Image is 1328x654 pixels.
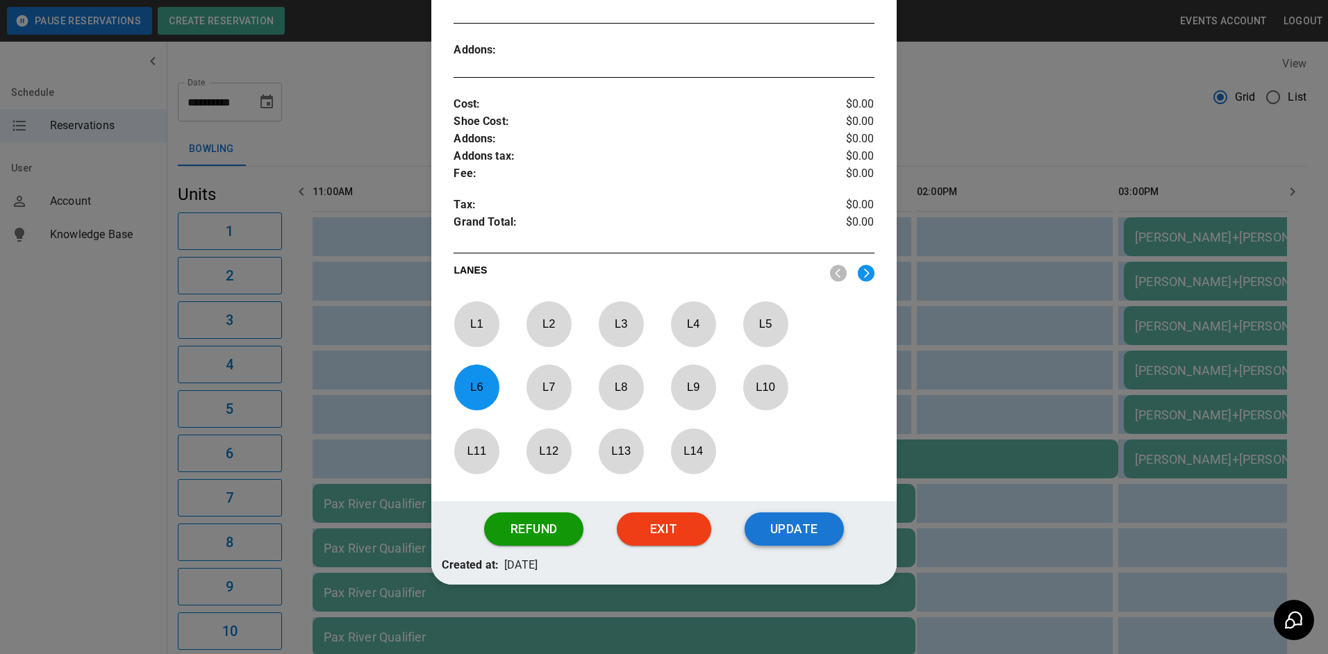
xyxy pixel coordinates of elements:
[454,263,818,283] p: LANES
[804,214,874,235] p: $0.00
[442,557,499,574] p: Created at:
[830,265,847,282] img: nav_left.svg
[804,131,874,148] p: $0.00
[454,148,804,165] p: Addons tax :
[804,165,874,183] p: $0.00
[804,96,874,113] p: $0.00
[742,371,788,403] p: L 10
[526,371,572,403] p: L 7
[804,196,874,214] p: $0.00
[454,371,499,403] p: L 6
[670,371,716,403] p: L 9
[454,42,558,59] p: Addons :
[454,131,804,148] p: Addons :
[484,512,583,546] button: Refund
[454,308,499,340] p: L 1
[598,435,644,467] p: L 13
[504,557,538,574] p: [DATE]
[454,196,804,214] p: Tax :
[454,214,804,235] p: Grand Total :
[670,435,716,467] p: L 14
[742,308,788,340] p: L 5
[526,308,572,340] p: L 2
[745,512,844,546] button: Update
[804,148,874,165] p: $0.00
[598,371,644,403] p: L 8
[526,435,572,467] p: L 12
[454,96,804,113] p: Cost :
[858,265,874,282] img: right.svg
[617,512,711,546] button: Exit
[454,435,499,467] p: L 11
[804,113,874,131] p: $0.00
[454,113,804,131] p: Shoe Cost :
[670,308,716,340] p: L 4
[454,165,804,183] p: Fee :
[598,308,644,340] p: L 3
